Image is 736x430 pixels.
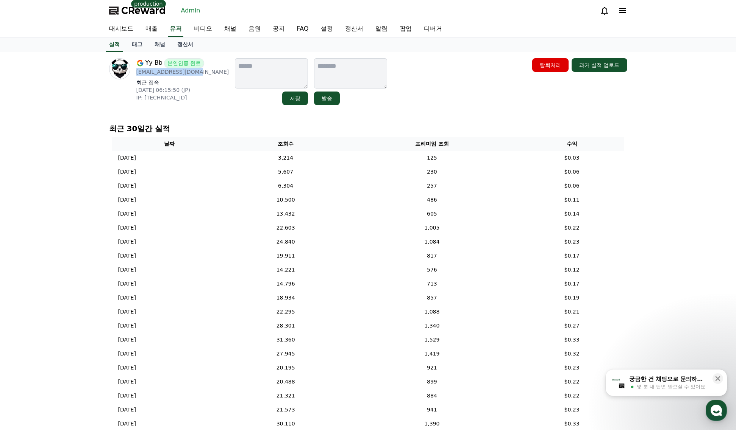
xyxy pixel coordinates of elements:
[136,68,229,76] p: [EMAIL_ADDRESS][DOMAIN_NAME]
[118,294,136,302] p: [DATE]
[24,251,28,257] span: 홈
[344,361,520,375] td: 921
[227,221,344,235] td: 22,603
[121,5,166,17] span: CReward
[117,251,126,257] span: 설정
[126,37,148,52] a: 태그
[282,92,308,105] button: 저장
[344,403,520,417] td: 941
[188,21,218,37] a: 비디오
[106,37,123,52] a: 실적
[344,305,520,319] td: 1,088
[118,350,136,358] p: [DATE]
[227,249,344,263] td: 19,911
[520,207,624,221] td: $0.14
[2,240,50,259] a: 홈
[344,151,520,165] td: 125
[227,193,344,207] td: 10,500
[520,375,624,389] td: $0.22
[168,21,183,37] a: 유저
[118,336,136,344] p: [DATE]
[572,58,627,72] button: 과거 실적 업로드
[315,21,339,37] a: 설정
[344,347,520,361] td: 1,419
[118,378,136,386] p: [DATE]
[532,58,569,72] button: 탈퇴처리
[136,86,229,94] p: [DATE] 06:15:50 (JP)
[171,37,199,52] a: 정산서
[344,235,520,249] td: 1,084
[520,263,624,277] td: $0.12
[50,240,98,259] a: 대화
[227,207,344,221] td: 13,432
[344,277,520,291] td: 713
[118,210,136,218] p: [DATE]
[344,207,520,221] td: 605
[344,193,520,207] td: 486
[118,392,136,400] p: [DATE]
[227,389,344,403] td: 21,321
[520,151,624,165] td: $0.03
[394,21,418,37] a: 팝업
[227,333,344,347] td: 31,360
[109,123,627,134] p: 최근 30일간 실적
[145,58,163,68] span: Yy Bb
[227,361,344,375] td: 20,195
[136,79,229,86] p: 최근 접속
[242,21,267,37] a: 음원
[344,137,520,151] th: 프리미엄 조회
[227,347,344,361] td: 27,945
[520,361,624,375] td: $0.23
[109,5,166,17] a: CReward
[118,308,136,316] p: [DATE]
[148,37,171,52] a: 채널
[98,240,145,259] a: 설정
[227,319,344,333] td: 28,301
[118,266,136,274] p: [DATE]
[69,251,78,258] span: 대화
[118,168,136,176] p: [DATE]
[520,305,624,319] td: $0.21
[369,21,394,37] a: 알림
[227,165,344,179] td: 5,607
[218,21,242,37] a: 채널
[227,291,344,305] td: 18,934
[344,375,520,389] td: 899
[418,21,448,37] a: 디버거
[344,389,520,403] td: 884
[520,137,624,151] th: 수익
[291,21,315,37] a: FAQ
[118,406,136,414] p: [DATE]
[344,221,520,235] td: 1,005
[339,21,369,37] a: 정산서
[227,235,344,249] td: 24,840
[227,263,344,277] td: 14,221
[118,252,136,260] p: [DATE]
[520,277,624,291] td: $0.17
[520,235,624,249] td: $0.23
[520,389,624,403] td: $0.22
[118,364,136,372] p: [DATE]
[314,92,340,105] button: 발송
[520,319,624,333] td: $0.27
[164,58,204,68] span: 본인인증 완료
[344,249,520,263] td: 817
[227,151,344,165] td: 3,214
[520,165,624,179] td: $0.06
[118,322,136,330] p: [DATE]
[227,179,344,193] td: 6,304
[118,182,136,190] p: [DATE]
[344,291,520,305] td: 857
[520,403,624,417] td: $0.23
[520,221,624,235] td: $0.22
[139,21,164,37] a: 매출
[227,277,344,291] td: 14,796
[520,333,624,347] td: $0.33
[267,21,291,37] a: 공지
[103,21,139,37] a: 대시보드
[109,58,130,79] img: profile image
[227,403,344,417] td: 21,573
[227,137,344,151] th: 조회수
[118,224,136,232] p: [DATE]
[344,263,520,277] td: 576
